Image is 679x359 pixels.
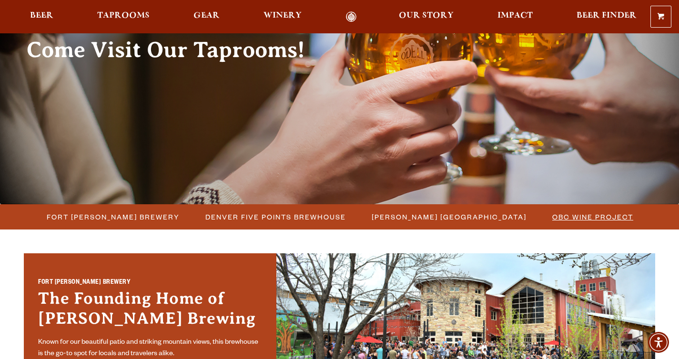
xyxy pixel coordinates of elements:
[547,210,638,224] a: OBC Wine Project
[497,12,533,20] span: Impact
[200,210,351,224] a: Denver Five Points Brewhouse
[193,12,220,20] span: Gear
[366,210,531,224] a: [PERSON_NAME] [GEOGRAPHIC_DATA]
[577,12,637,20] span: Beer Finder
[41,210,184,224] a: Fort [PERSON_NAME] Brewery
[263,12,302,20] span: Winery
[187,11,226,22] a: Gear
[570,11,643,22] a: Beer Finder
[24,11,60,22] a: Beer
[257,11,308,22] a: Winery
[91,11,156,22] a: Taprooms
[38,289,262,333] h3: The Founding Home of [PERSON_NAME] Brewing
[552,210,633,224] span: OBC Wine Project
[97,12,150,20] span: Taprooms
[38,278,262,289] h2: Fort [PERSON_NAME] Brewery
[30,12,53,20] span: Beer
[333,11,369,22] a: Odell Home
[205,210,346,224] span: Denver Five Points Brewhouse
[47,210,180,224] span: Fort [PERSON_NAME] Brewery
[491,11,539,22] a: Impact
[399,12,454,20] span: Our Story
[393,11,460,22] a: Our Story
[648,332,669,353] div: Accessibility Menu
[372,210,527,224] span: [PERSON_NAME] [GEOGRAPHIC_DATA]
[27,38,324,62] h2: Come Visit Our Taprooms!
